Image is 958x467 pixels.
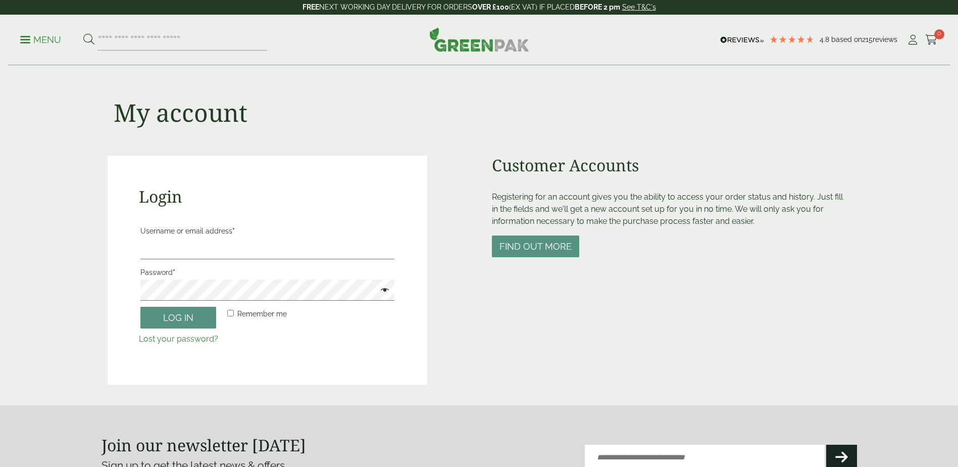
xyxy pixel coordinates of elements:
a: See T&C's [622,3,656,11]
h2: Customer Accounts [492,156,851,175]
div: 4.79 Stars [769,35,815,44]
span: 0 [934,29,944,39]
img: REVIEWS.io [720,36,764,43]
span: Remember me [237,310,287,318]
label: Username or email address [140,224,394,238]
i: Cart [925,35,938,45]
i: My Account [906,35,919,45]
a: Find out more [492,242,579,252]
p: Menu [20,34,61,46]
label: Password [140,265,394,279]
a: Lost your password? [139,334,218,344]
strong: OVER £100 [472,3,509,11]
a: 0 [925,32,938,48]
strong: Join our newsletter [DATE] [102,434,306,456]
h2: Login [139,187,396,206]
button: Find out more [492,236,579,257]
span: Based on [831,35,862,43]
strong: FREE [302,3,319,11]
h1: My account [114,98,247,127]
input: Remember me [227,310,234,316]
img: GreenPak Supplies [429,27,529,52]
span: 4.8 [820,35,831,43]
span: reviews [873,35,897,43]
a: Menu [20,34,61,44]
p: Registering for an account gives you the ability to access your order status and history. Just fi... [492,191,851,227]
button: Log in [140,307,216,329]
strong: BEFORE 2 pm [575,3,620,11]
span: 215 [862,35,873,43]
